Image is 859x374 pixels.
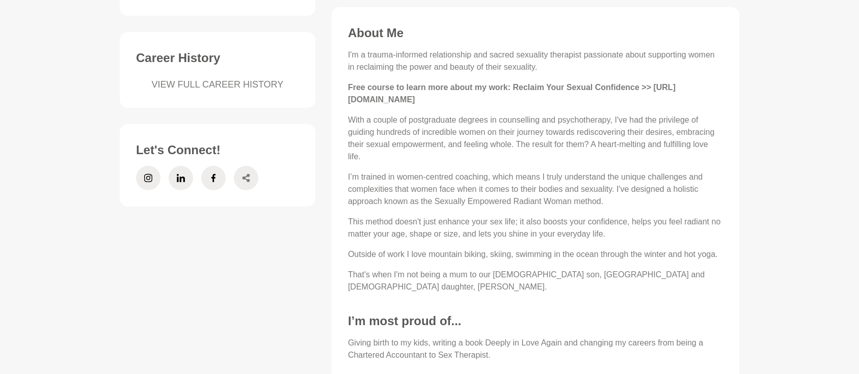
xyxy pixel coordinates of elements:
[234,166,258,190] a: Share
[348,269,723,293] p: That's when I'm not being a mum to our [DEMOGRAPHIC_DATA] son, [GEOGRAPHIC_DATA] and [DEMOGRAPHIC...
[348,83,651,92] strong: Free course to learn more about my work: Reclaim Your Sexual Confidence >>
[348,216,723,240] p: This method doesn't just enhance your sex life; it also boosts your confidence, helps you feel ra...
[348,49,723,73] p: I'm a trauma-informed relationship and sacred sexuality therapist passionate about supporting wom...
[348,171,723,208] p: I’m trained in women-centred coaching, which means I truly understand the unique challenges and c...
[136,166,160,190] a: Instagram
[348,337,723,361] p: Giving birth to my kids, writing a book Deeply in Love Again and changing my careers from being a...
[136,78,299,92] a: VIEW FULL CAREER HISTORY
[169,166,193,190] a: LinkedIn
[136,142,299,158] h3: Let's Connect!
[348,313,723,329] h3: I’m most proud of...
[348,25,723,41] h3: About Me
[348,248,723,261] p: Outside of work I love mountain biking, skiing, swimming in the ocean through the winter and hot ...
[201,166,226,190] a: Facebook
[136,50,299,66] h3: Career History
[348,114,723,163] p: With a couple of postgraduate degrees in counselling and psychotherapy, I've had the privilege of...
